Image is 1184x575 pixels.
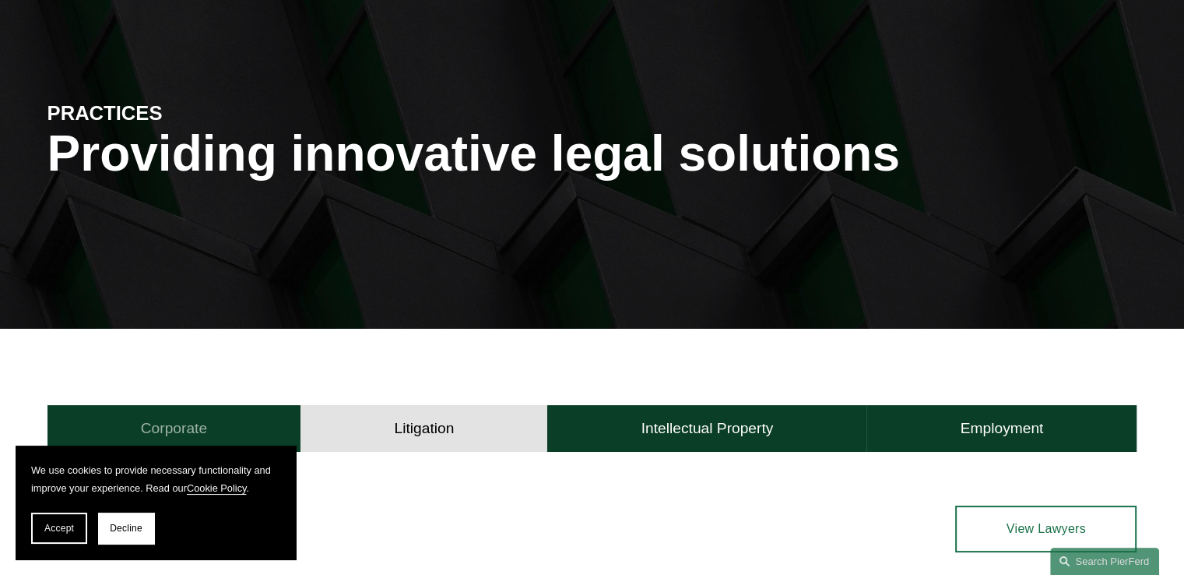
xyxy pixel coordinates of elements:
[31,513,87,544] button: Accept
[955,506,1137,552] a: View Lawyers
[98,513,154,544] button: Decline
[141,419,207,438] h4: Corporate
[641,419,774,438] h4: Intellectual Property
[1050,548,1159,575] a: Search this site
[44,523,74,534] span: Accept
[31,461,280,497] p: We use cookies to provide necessary functionality and improve your experience. Read our .
[110,523,142,534] span: Decline
[16,446,296,559] section: Cookie banner
[47,125,1137,182] h1: Providing innovative legal solutions
[47,101,320,125] h4: PRACTICES
[961,419,1044,438] h4: Employment
[187,482,247,494] a: Cookie Policy
[394,419,454,438] h4: Litigation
